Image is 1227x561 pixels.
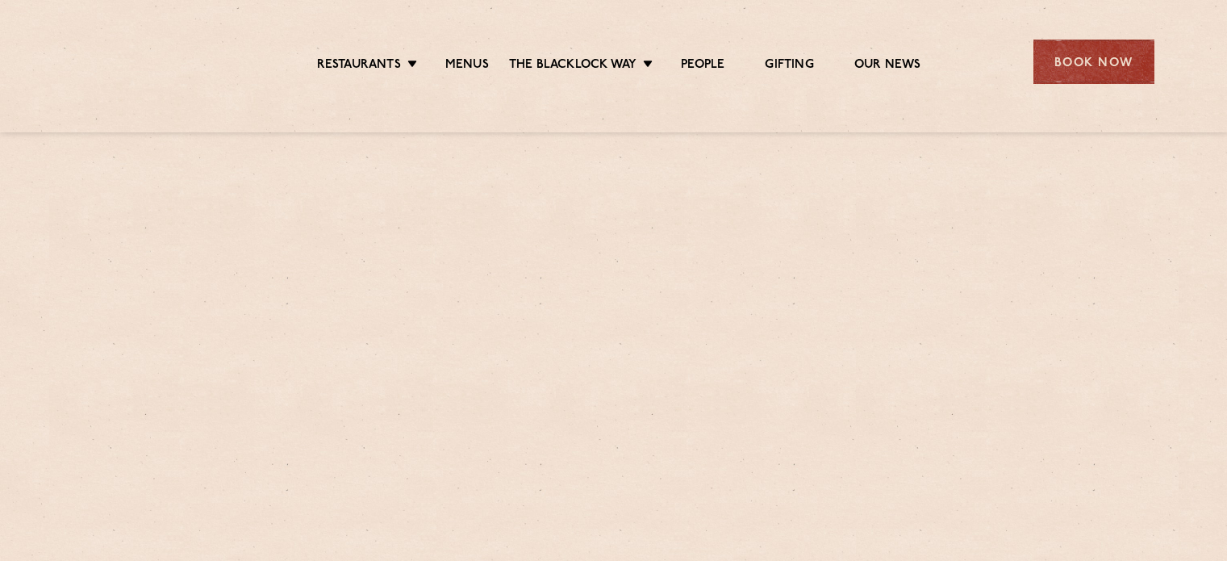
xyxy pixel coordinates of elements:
[1033,40,1154,84] div: Book Now
[854,57,921,75] a: Our News
[317,57,401,75] a: Restaurants
[509,57,636,75] a: The Blacklock Way
[681,57,724,75] a: People
[765,57,813,75] a: Gifting
[73,15,213,108] img: svg%3E
[445,57,489,75] a: Menus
